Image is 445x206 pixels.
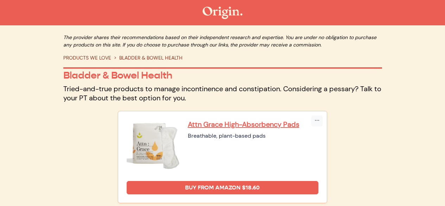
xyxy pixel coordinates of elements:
[188,120,319,129] a: Attn Grace High-Absorbency Pads
[63,84,382,102] p: Tried-and-true products to manage incontinence and constipation. Considering a pessary? Talk to y...
[188,132,319,140] div: Breathable, plant-based pads
[111,54,183,62] li: BLADDER & BOWEL HEALTH
[127,120,179,173] img: Attn Grace High-Absorbency Pads
[203,7,242,19] img: The Origin Shop
[63,34,382,49] p: The provider shares their recommendations based on their independent research and expertise. You ...
[63,69,382,81] p: Bladder & Bowel Health
[127,181,319,194] a: Buy from Amazon $18.60
[63,55,111,61] a: PRODUCTS WE LOVE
